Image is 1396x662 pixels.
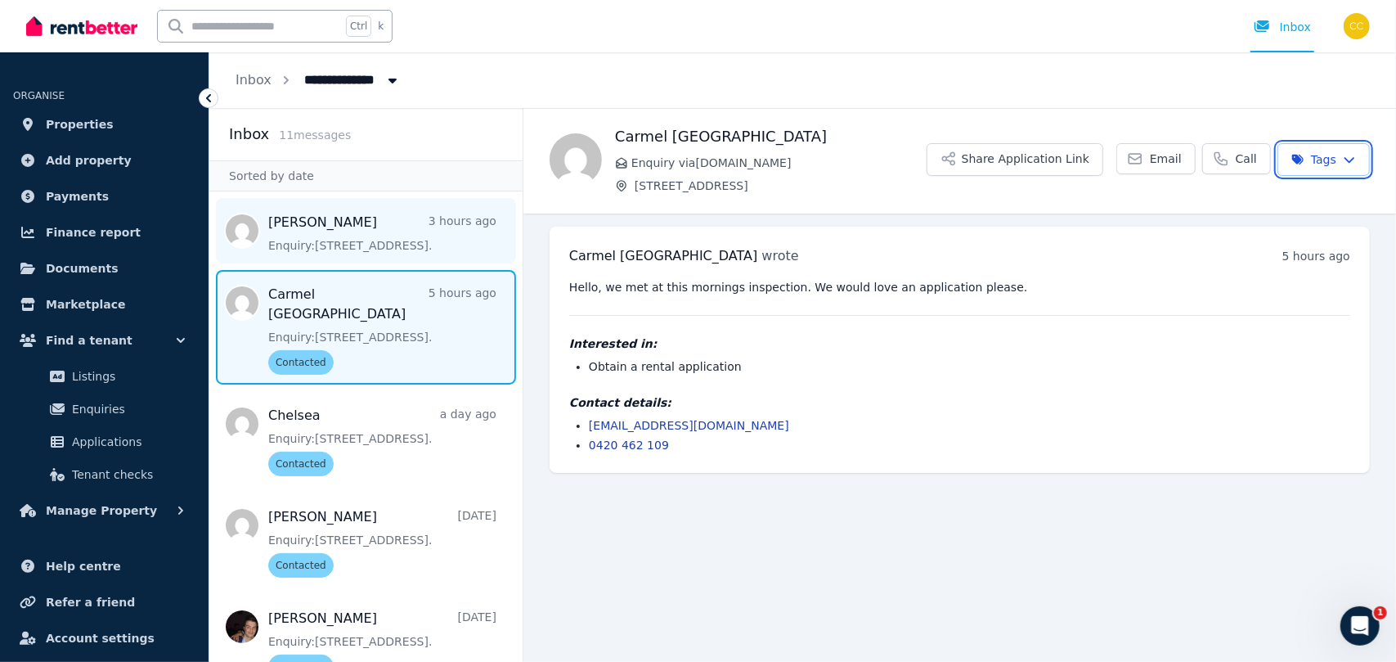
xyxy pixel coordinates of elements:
[927,143,1103,176] button: Share Application Link
[1282,250,1350,263] time: 5 hours ago
[635,178,927,194] span: [STREET_ADDRESS]
[589,439,669,452] a: 0420 462 109
[631,155,927,171] span: Enquiry via [DOMAIN_NAME]
[20,426,189,458] a: Applications
[13,550,195,583] a: Help centre
[46,501,157,520] span: Manage Property
[20,393,189,426] a: Enquiries
[20,458,189,491] a: Tenant checks
[1236,151,1257,167] span: Call
[569,394,1350,411] h4: Contact details:
[26,14,137,38] img: RentBetter
[346,16,371,37] span: Ctrl
[209,160,523,191] div: Sorted by date
[1344,13,1370,39] img: Charles Chaaya
[268,285,496,375] a: Carmel [GEOGRAPHIC_DATA]5 hours agoEnquiry:[STREET_ADDRESS].Contacted
[46,628,155,648] span: Account settings
[46,331,132,350] span: Find a tenant
[1277,143,1370,176] button: Tags
[46,115,114,134] span: Properties
[229,123,269,146] h2: Inbox
[569,336,1350,352] h4: Interested in:
[268,507,496,578] a: [PERSON_NAME][DATE]Enquiry:[STREET_ADDRESS].Contacted
[1150,151,1182,167] span: Email
[1202,143,1271,174] a: Call
[1291,151,1336,168] span: Tags
[1116,143,1196,174] a: Email
[13,108,195,141] a: Properties
[46,295,125,314] span: Marketplace
[615,125,927,148] h1: Carmel [GEOGRAPHIC_DATA]
[1340,606,1380,646] iframe: Intercom live chat
[13,586,195,619] a: Refer a friend
[72,432,182,452] span: Applications
[13,622,195,655] a: Account settings
[13,252,195,285] a: Documents
[13,180,195,213] a: Payments
[20,360,189,393] a: Listings
[550,133,602,186] img: Carmel Cheshire
[378,20,384,33] span: k
[279,128,351,142] span: 11 message s
[72,465,182,484] span: Tenant checks
[13,144,195,177] a: Add property
[72,367,182,386] span: Listings
[1254,19,1311,35] div: Inbox
[1374,606,1387,619] span: 1
[13,216,195,249] a: Finance report
[13,90,65,101] span: ORGANISE
[236,72,272,88] a: Inbox
[46,223,141,242] span: Finance report
[13,324,195,357] button: Find a tenant
[46,187,109,206] span: Payments
[46,259,119,278] span: Documents
[72,399,182,419] span: Enquiries
[589,358,1350,375] li: Obtain a rental application
[762,248,799,263] span: wrote
[209,52,427,108] nav: Breadcrumb
[589,419,789,432] a: [EMAIL_ADDRESS][DOMAIN_NAME]
[46,151,132,170] span: Add property
[13,288,195,321] a: Marketplace
[268,406,496,476] a: Chelseaa day agoEnquiry:[STREET_ADDRESS].Contacted
[569,248,757,263] span: Carmel [GEOGRAPHIC_DATA]
[46,556,121,576] span: Help centre
[46,592,135,612] span: Refer a friend
[13,494,195,527] button: Manage Property
[569,279,1350,295] pre: Hello, we met at this mornings inspection. We would love an application please.
[268,213,496,254] a: [PERSON_NAME]3 hours agoEnquiry:[STREET_ADDRESS].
